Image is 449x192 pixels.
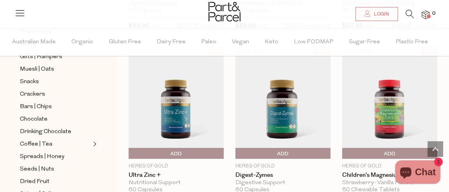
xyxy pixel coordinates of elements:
[342,180,437,187] div: Strawberry- Vanilla Flavour
[20,127,71,137] span: Drinking Chocolate
[20,90,45,99] span: Crackers
[294,28,333,56] span: Low FODMAP
[342,148,437,159] button: Add To Parcel
[265,28,278,56] span: Keto
[235,180,331,187] div: Digestive Support
[20,52,62,62] span: Gifts | Hampers
[20,152,64,162] span: Spreads | Honey
[20,102,91,112] a: Bars | Chips
[129,148,224,159] button: Add To Parcel
[71,28,93,56] span: Organic
[393,160,443,186] inbox-online-store-chat: Shopify online store chat
[342,172,437,179] a: Children's Magnesium Care
[20,152,91,162] a: Spreads | Honey
[396,28,428,56] span: Plastic Free
[109,28,141,56] span: Gluten Free
[12,28,56,56] span: Australian Made
[209,2,240,21] img: Part&Parcel
[20,65,54,74] span: Muesli | Oats
[20,114,91,124] a: Chocolate
[430,10,437,17] span: 0
[157,28,186,56] span: Dairy Free
[342,163,437,170] p: Herbs of Gold
[20,115,48,124] span: Chocolate
[235,163,331,170] p: Herbs of Gold
[20,77,91,87] a: Snacks
[20,127,91,137] a: Drinking Chocolate
[20,165,54,174] span: Seeds | Nuts
[20,52,91,62] a: Gifts | Hampers
[422,11,430,19] a: 0
[20,177,49,187] span: Dried Fruit
[20,64,91,74] a: Muesli | Oats
[20,140,52,149] span: Coffee | Tea
[355,7,398,21] a: Login
[372,11,389,18] span: Login
[20,139,91,149] a: Coffee | Tea
[235,46,331,159] img: Digest-Zymes
[20,164,91,174] a: Seeds | Nuts
[201,28,216,56] span: Paleo
[20,89,91,99] a: Crackers
[235,148,331,159] button: Add To Parcel
[91,139,97,149] button: Expand/Collapse Coffee | Tea
[129,163,224,170] p: Herbs of Gold
[235,172,331,179] a: Digest-Zymes
[20,102,52,112] span: Bars | Chips
[349,28,380,56] span: Sugar Free
[129,180,224,187] div: Nutritional Support
[232,28,249,56] span: Vegan
[129,172,224,179] a: Ultra Zinc +
[20,177,91,187] a: Dried Fruit
[342,46,437,159] img: Children's Magnesium Care
[20,77,39,87] span: Snacks
[129,46,224,159] img: Ultra Zinc +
